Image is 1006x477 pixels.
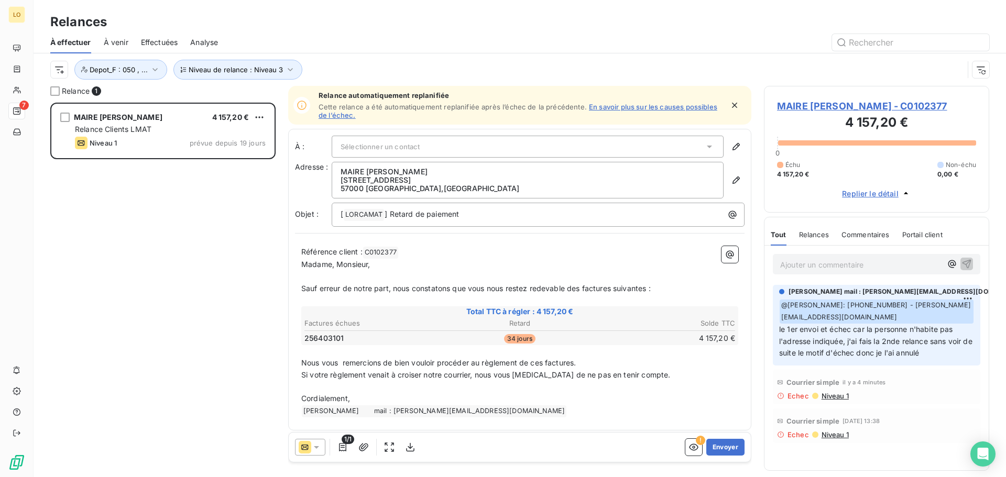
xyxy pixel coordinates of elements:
span: [ [341,209,343,218]
span: Non-échu [946,160,976,170]
div: LO [8,6,25,23]
span: Niveau 1 [90,139,117,147]
span: Sauf erreur de notre part, nous constatons que vous nous restez redevable des factures suivantes : [301,284,651,293]
input: Rechercher [832,34,989,51]
span: Total TTC à régler : 4 157,20 € [303,306,737,317]
span: Echec [788,430,809,439]
span: prévue depuis 19 jours [190,139,266,147]
td: 4 157,20 € [593,332,736,344]
span: Madame, Monsieur, [301,260,370,269]
span: Depot_F : 050 , ... [90,65,148,74]
span: 4 157,20 € [777,170,810,179]
span: Commentaires [841,230,890,239]
span: Effectuées [141,37,178,48]
span: Relance Clients LMAT [75,125,151,134]
img: Logo LeanPay [8,454,25,471]
span: Relance [62,86,90,96]
label: À : [295,141,332,152]
span: 34 jours [504,334,535,343]
span: 7 [19,101,29,110]
span: 4 157,20 € [212,113,249,121]
span: Cette relance a été automatiquement replanifiée après l’échec de la précédente. [319,103,587,111]
p: 57000 [GEOGRAPHIC_DATA] , [GEOGRAPHIC_DATA] [341,184,715,193]
button: Envoyer [706,439,745,456]
span: Tout [771,230,786,239]
h3: Relances [50,13,107,31]
span: 0,00 € [937,170,958,179]
button: Replier le détail [839,187,914,199]
th: Solde TTC [593,318,736,329]
span: Référence client : [301,247,363,256]
a: En savoir plus sur les causes possibles de l’échec. [319,103,717,119]
span: Objet : [295,209,319,218]
span: Échu [785,160,801,170]
span: @ [PERSON_NAME]: [PHONE_NUMBER] - [PERSON_NAME][EMAIL_ADDRESS][DOMAIN_NAME] [780,299,974,324]
th: Retard [448,318,591,329]
span: À venir [104,37,128,48]
span: MAIRE [PERSON_NAME] - C0102377 [777,99,976,113]
span: [PERSON_NAME] mail : [PERSON_NAME][EMAIL_ADDRESS][DOMAIN_NAME] [302,405,566,417]
p: [STREET_ADDRESS] [341,176,715,184]
span: 256403101 [304,333,344,343]
span: ] Retard de paiement [385,209,459,218]
span: Nous vous remercions de bien vouloir procéder au règlement de ces factures. [301,358,576,367]
span: LORCAMAT [344,209,384,221]
span: Si votre règlement venait à croiser notre courrier, nous vous [MEDICAL_DATA] de ne pas en tenir c... [301,370,670,379]
span: Portail client [902,230,943,239]
div: grid [50,103,276,477]
span: Niveau 1 [821,430,849,439]
span: MAIRE [PERSON_NAME] [74,113,162,121]
span: Relances [799,230,829,239]
span: À effectuer [50,37,91,48]
button: Depot_F : 050 , ... [74,60,167,80]
span: 1 [92,86,101,96]
span: Echec [788,392,809,400]
span: Niveau de relance : Niveau 3 [189,65,283,74]
p: MAIRE [PERSON_NAME] [341,168,715,176]
span: 1/1 [342,435,354,444]
th: Factures échues [304,318,447,329]
span: C0102377 [363,247,398,259]
span: Niveau 1 [821,392,849,400]
div: Open Intercom Messenger [970,441,996,467]
span: Cordialement, [301,394,350,403]
span: Replier le détail [842,188,899,199]
span: [DATE] 13:38 [843,418,880,424]
span: Relance automatiquement replanifiée [319,91,723,99]
span: 0 [775,149,780,157]
button: Niveau de relance : Niveau 3 [173,60,302,80]
span: Analyse [190,37,218,48]
span: Sélectionner un contact [341,142,420,151]
span: Adresse : [295,162,328,171]
span: le 1er envoi et échec car la personne n'habite pas l'adresse indiquée, j'ai fais la 2nde relance ... [779,325,975,358]
span: il y a 4 minutes [843,379,885,385]
span: Courrier simple [786,378,839,386]
h3: 4 157,20 € [777,113,976,134]
span: Courrier simple [786,417,839,425]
